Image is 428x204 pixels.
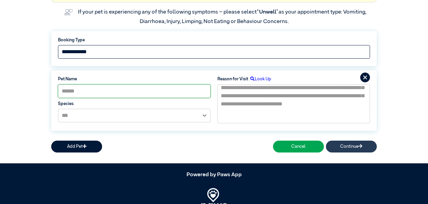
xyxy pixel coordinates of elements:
label: Look Up [248,76,271,82]
label: Reason for Visit [217,76,248,82]
button: Add Pet [51,141,102,152]
label: Booking Type [58,37,370,43]
label: Pet Name [58,76,211,82]
button: Cancel [273,141,324,152]
img: vet [62,7,75,18]
button: Continue [326,141,377,152]
span: “Unwell” [257,9,278,15]
label: Species [58,101,211,107]
h5: Powered by Paws App [51,172,377,178]
label: If your pet is experiencing any of the following symptoms – please select as your appointment typ... [78,9,367,24]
